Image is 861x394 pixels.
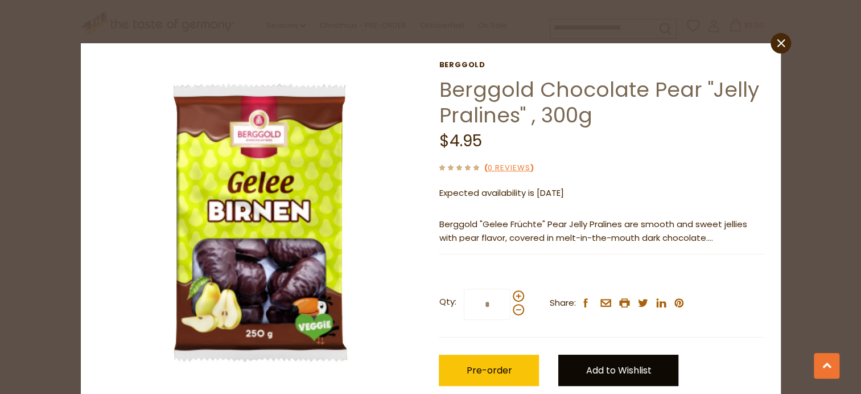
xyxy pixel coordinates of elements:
a: Add to Wishlist [558,355,678,386]
a: Berggold [439,60,763,69]
span: $4.95 [439,130,481,152]
p: Expected availability is [DATE] [439,186,763,200]
input: Qty: [464,289,510,320]
span: Share: [549,296,575,310]
img: Berggold Chocolate Pear Jelly Pralines [98,60,423,385]
strong: Qty: [439,295,456,309]
button: Pre-order [439,355,539,386]
a: 0 Reviews [488,162,530,174]
a: Berggold Chocolate Pear "Jelly Pralines" , 300g [439,75,759,130]
p: Berggold "Gelee Früchte" Pear Jelly Pralines are smooth and sweet jellies with pear flavor, cover... [439,217,763,246]
span: Pre-order [466,364,512,377]
span: ( ) [484,162,534,173]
